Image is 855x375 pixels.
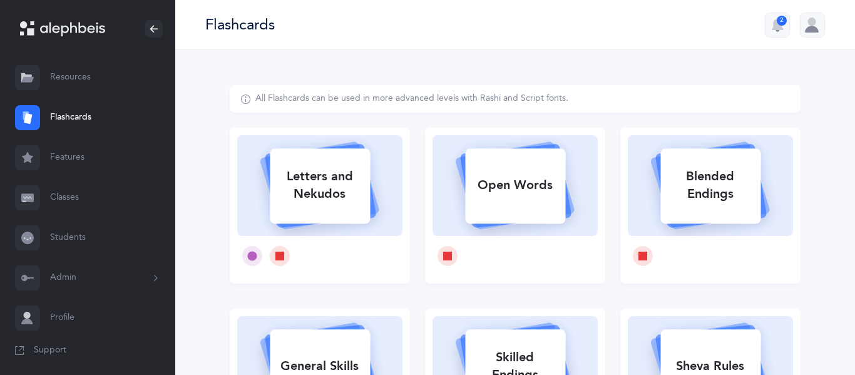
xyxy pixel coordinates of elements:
div: All Flashcards can be used in more advanced levels with Rashi and Script fonts. [255,93,568,105]
div: Flashcards [205,14,275,35]
div: Letters and Nekudos [270,160,370,210]
div: Blended Endings [660,160,760,210]
div: Open Words [465,169,565,202]
span: Support [34,344,66,357]
div: 2 [777,16,787,26]
button: 2 [765,13,790,38]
